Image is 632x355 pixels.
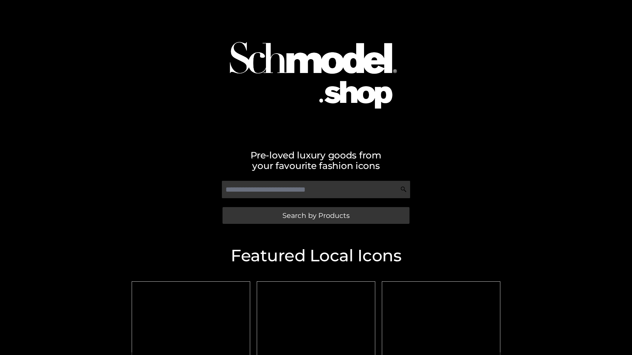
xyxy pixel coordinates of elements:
a: Search by Products [223,207,409,224]
span: Search by Products [282,212,350,219]
h2: Featured Local Icons​ [128,248,504,264]
img: Search Icon [400,186,407,193]
h2: Pre-loved luxury goods from your favourite fashion icons [128,150,504,171]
